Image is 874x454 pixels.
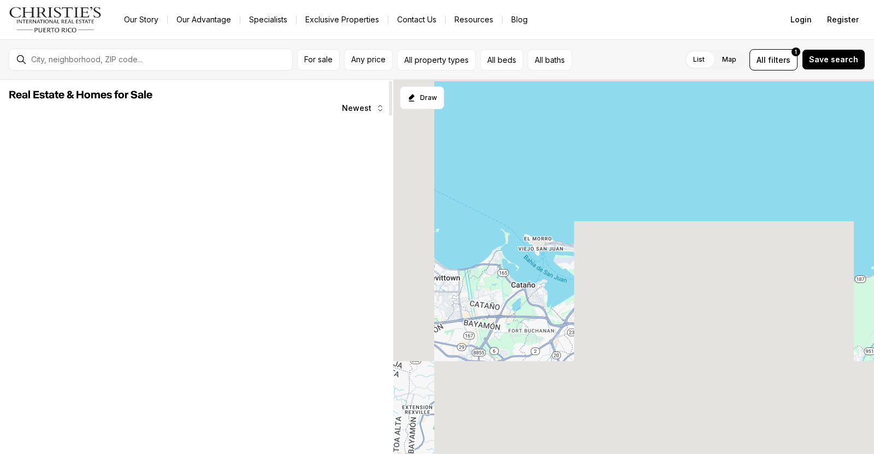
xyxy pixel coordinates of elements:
span: Real Estate & Homes for Sale [9,90,152,101]
button: Start drawing [400,86,444,109]
span: 1 [795,48,797,56]
span: All [757,54,766,66]
span: Newest [342,104,371,113]
button: Newest [335,97,391,119]
a: Resources [446,12,502,27]
button: All beds [480,49,523,70]
button: All baths [528,49,572,70]
button: Contact Us [388,12,445,27]
a: Exclusive Properties [297,12,388,27]
button: Login [784,9,818,31]
span: Register [827,15,859,24]
button: Save search [802,49,865,70]
a: Our Story [115,12,167,27]
label: List [684,50,713,69]
button: For sale [297,49,340,70]
span: filters [768,54,790,66]
a: Blog [503,12,536,27]
img: logo [9,7,102,33]
span: Any price [351,55,386,64]
span: Login [790,15,812,24]
button: Allfilters1 [749,49,798,70]
span: For sale [304,55,333,64]
button: Register [820,9,865,31]
span: Save search [809,55,858,64]
button: Any price [344,49,393,70]
label: Map [713,50,745,69]
a: Our Advantage [168,12,240,27]
a: Specialists [240,12,296,27]
button: All property types [397,49,476,70]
